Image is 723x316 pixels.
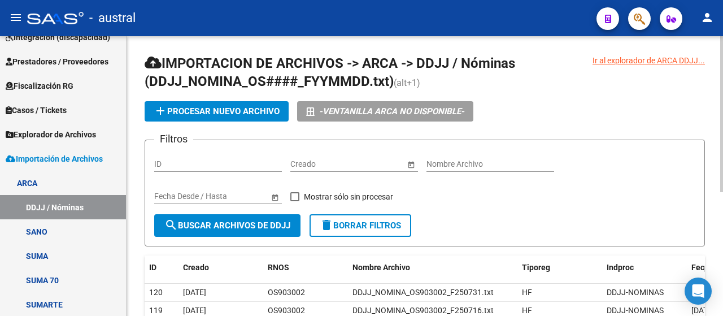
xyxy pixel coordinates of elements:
datatable-header-cell: RNOS [263,256,348,280]
span: Fecproc [691,263,720,272]
span: Mostrar sólo sin procesar [304,190,393,204]
span: [DATE] [183,288,206,297]
span: DDJJ_NOMINA_OS903002_F250731.txt [352,288,494,297]
button: Open calendar [269,191,281,203]
i: -VENTANILLA ARCA NO DISPONIBLE- [319,101,464,122]
span: Buscar Archivos de DDJJ [164,220,290,231]
datatable-header-cell: Tiporeg [517,256,602,280]
span: OS903002 [268,306,305,315]
span: OS903002 [268,288,305,297]
button: Procesar nuevo archivo [145,101,289,122]
datatable-header-cell: Creado [178,256,263,280]
mat-icon: delete [320,218,333,232]
span: HF [522,288,532,297]
span: Importación de Archivos [6,153,103,165]
span: (alt+1) [394,77,420,88]
span: HF [522,306,532,315]
span: - austral [89,6,136,31]
div: Ir al explorador de ARCA DDJJ... [593,54,705,67]
button: -VENTANILLA ARCA NO DISPONIBLE- [297,101,473,122]
span: [DATE] [691,306,715,315]
span: Procesar nuevo archivo [154,106,280,116]
span: DDJJ_NOMINA_OS903002_F250716.txt [352,306,494,315]
span: DDJJ-NOMINAS [607,288,664,297]
span: 119 [149,306,163,315]
div: Open Intercom Messenger [685,278,712,305]
input: End date [199,192,254,201]
span: Creado [183,263,209,272]
input: End date [335,159,390,169]
mat-icon: menu [9,11,23,24]
mat-icon: person [700,11,714,24]
span: Borrar Filtros [320,220,401,231]
span: ID [149,263,156,272]
span: Explorador de Archivos [6,128,96,141]
h3: Filtros [154,131,193,147]
button: Borrar Filtros [310,214,411,237]
span: [DATE] [183,306,206,315]
mat-icon: search [164,218,178,232]
span: Indproc [607,263,634,272]
span: Integración (discapacidad) [6,31,110,44]
span: Fiscalización RG [6,80,73,92]
span: RNOS [268,263,289,272]
span: Prestadores / Proveedores [6,55,108,68]
span: Tiporeg [522,263,550,272]
span: Nombre Archivo [352,263,410,272]
span: DDJJ-NOMINAS [607,306,664,315]
datatable-header-cell: Indproc [602,256,687,280]
span: IMPORTACION DE ARCHIVOS -> ARCA -> DDJJ / Nóminas (DDJJ_NOMINA_OS####_FYYMMDD.txt) [145,55,515,89]
button: Buscar Archivos de DDJJ [154,214,300,237]
button: Open calendar [405,158,417,170]
mat-icon: add [154,104,167,118]
span: Casos / Tickets [6,104,67,116]
span: 120 [149,288,163,297]
input: Start date [290,159,325,169]
input: Start date [154,192,189,201]
datatable-header-cell: Nombre Archivo [348,256,517,280]
datatable-header-cell: ID [145,256,178,280]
